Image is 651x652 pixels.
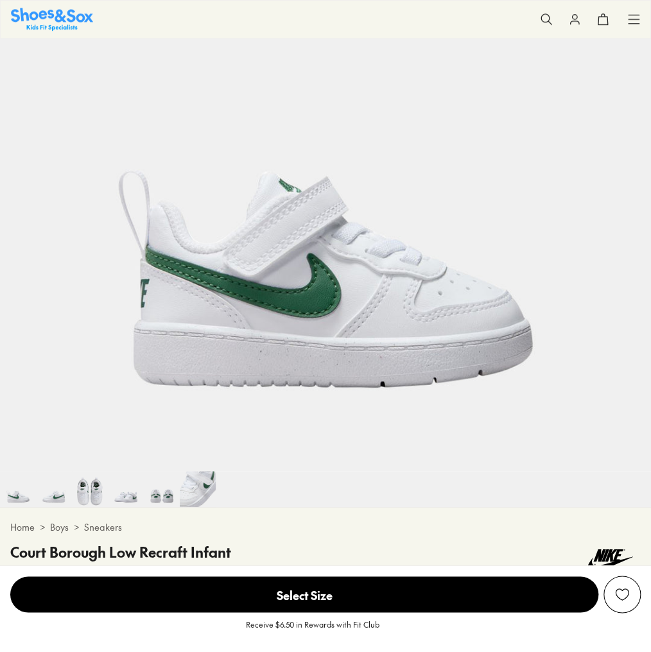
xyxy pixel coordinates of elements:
button: Add to Wishlist [603,576,641,613]
img: 8-553340_1 [144,471,180,507]
img: SNS_Logo_Responsive.svg [11,8,93,30]
button: Select Size [10,576,598,613]
a: Home [10,520,35,534]
span: Select Size [10,577,598,613]
div: > > [10,520,641,534]
img: 6-553338_1 [72,471,108,507]
img: 5-553337_1 [36,471,72,507]
img: 7-553339_1 [108,471,144,507]
h4: Court Borough Low Recraft Infant [10,542,231,563]
a: Shoes & Sox [11,8,93,30]
p: Receive $6.50 in Rewards with Fit Club [246,619,379,642]
img: Vendor logo [579,542,641,580]
a: Boys [50,520,69,534]
img: 9-553341_1 [180,471,216,507]
a: Sneakers [84,520,122,534]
